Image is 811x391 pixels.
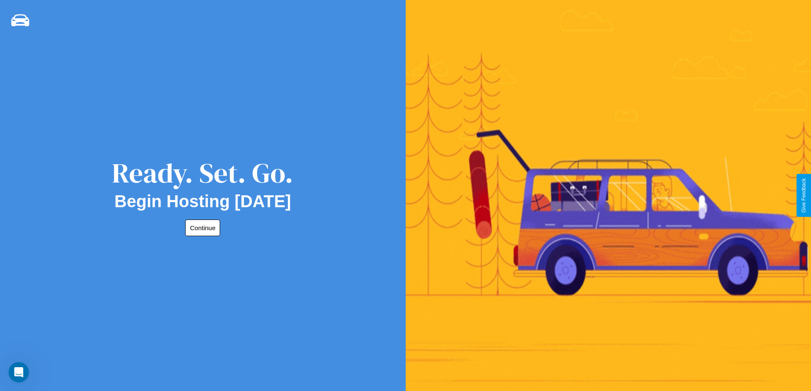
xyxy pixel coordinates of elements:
iframe: Intercom live chat [9,362,29,382]
div: Give Feedback [801,178,807,213]
h2: Begin Hosting [DATE] [115,192,291,211]
div: Ready. Set. Go. [112,154,293,192]
button: Continue [185,220,220,236]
